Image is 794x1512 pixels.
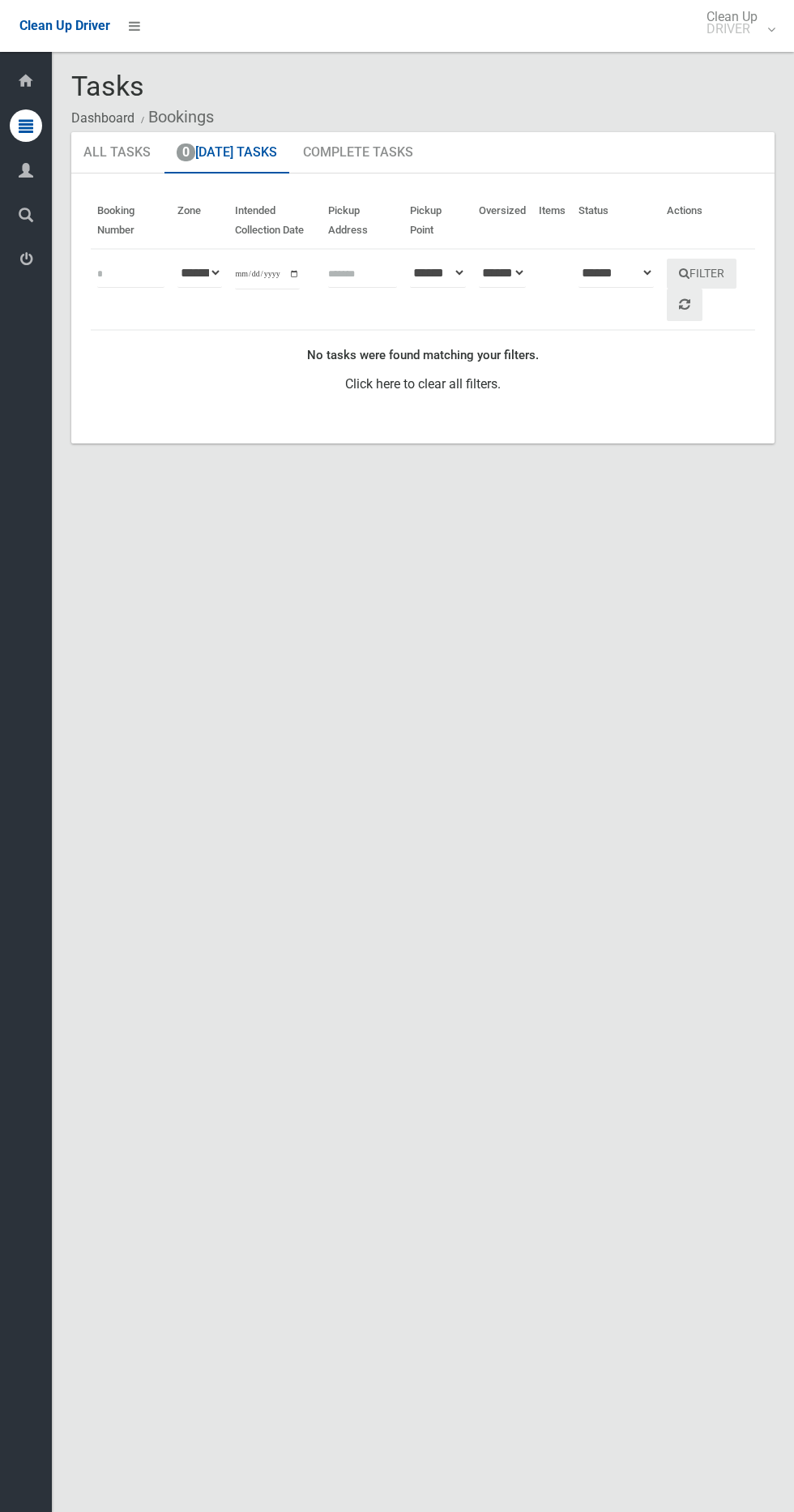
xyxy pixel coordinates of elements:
th: Zone [171,193,228,249]
th: Pickup Point [403,193,472,249]
th: Intended Collection Date [228,193,322,249]
button: Filter [667,259,736,289]
span: 0 [177,143,195,161]
a: All Tasks [71,132,163,174]
a: 0[DATE] Tasks [164,132,289,174]
th: Actions [660,193,755,249]
a: Complete Tasks [291,132,425,174]
small: DRIVER [706,23,758,35]
th: Booking Number [91,193,171,249]
th: Oversized [472,193,532,249]
a: Dashboard [71,110,134,126]
th: Pickup Address [322,193,403,249]
h4: No tasks were found matching your filters. [97,349,749,362]
a: Clean Up Driver [19,14,110,38]
th: Items [532,193,572,249]
th: Status [572,193,660,249]
span: Clean Up Driver [19,18,110,33]
span: Tasks [71,70,144,102]
a: Click here to clear all filters. [345,376,501,392]
span: Clean Up [698,11,774,35]
li: Bookings [137,102,214,132]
